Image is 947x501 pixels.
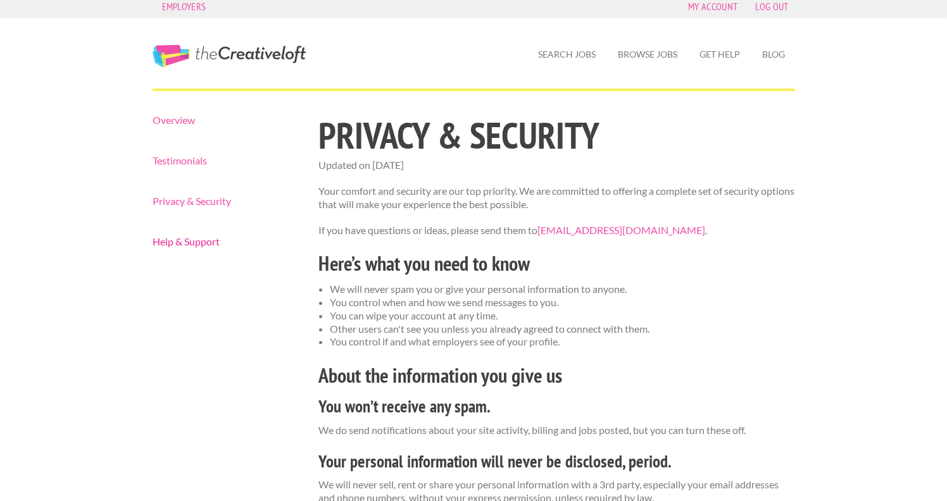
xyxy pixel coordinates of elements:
a: Browse Jobs [608,40,687,69]
li: You control when and how we send messages to you. [330,296,795,309]
a: Testimonials [153,156,297,166]
h1: Privacy & Security [318,117,795,154]
li: We will never spam you or give your personal information to anyone. [330,283,795,296]
li: You can wipe your account at any time. [330,309,795,323]
li: You control if and what employers see of your profile. [330,335,795,349]
li: Other users can't see you unless you already agreed to connect with them. [330,323,795,336]
a: Blog [752,40,795,69]
a: Search Jobs [528,40,606,69]
a: Help & Support [153,237,297,247]
h2: About the information you give us [318,361,795,390]
h3: Your personal information will never be disclosed, period. [318,450,795,474]
p: Updated on [DATE] [318,159,795,172]
h2: Here’s what you need to know [318,249,795,278]
a: Overview [153,115,297,125]
p: If you have questions or ideas, please send them to . [318,224,795,237]
p: We do send notifications about your site activity, billing and jobs posted, but you can turn thes... [318,424,795,437]
a: Get Help [689,40,750,69]
h3: You won’t receive any spam. [318,395,795,419]
a: [EMAIL_ADDRESS][DOMAIN_NAME] [537,224,705,236]
p: Your comfort and security are our top priority. We are committed to offering a complete set of se... [318,185,795,211]
a: The Creative Loft [153,45,306,68]
a: Privacy & Security [153,196,297,206]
